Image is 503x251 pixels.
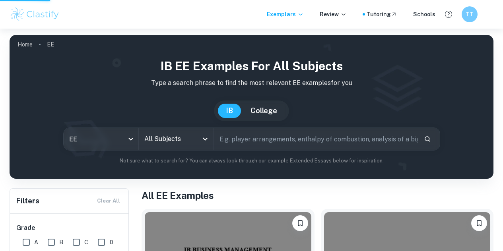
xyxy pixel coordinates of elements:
[243,104,285,118] button: College
[16,57,487,75] h1: IB EE examples for all subjects
[462,6,478,22] button: TT
[142,188,493,203] h1: All EE Examples
[47,40,54,49] p: EE
[200,133,211,145] button: Open
[10,35,493,179] img: profile cover
[465,10,474,19] h6: TT
[64,128,138,150] div: EE
[471,215,487,231] button: Bookmark
[16,157,487,165] p: Not sure what to search for? You can always look through our example Extended Essays below for in...
[292,215,308,231] button: Bookmark
[214,128,418,150] input: E.g. player arrangements, enthalpy of combustion, analysis of a big city...
[413,10,435,19] a: Schools
[267,10,304,19] p: Exemplars
[442,8,455,21] button: Help and Feedback
[84,238,88,247] span: C
[421,132,434,146] button: Search
[320,10,347,19] p: Review
[17,39,33,50] a: Home
[16,195,39,207] h6: Filters
[34,238,38,247] span: A
[109,238,113,247] span: D
[367,10,397,19] a: Tutoring
[218,104,241,118] button: IB
[16,78,487,88] p: Type a search phrase to find the most relevant EE examples for you
[16,223,123,233] h6: Grade
[10,6,60,22] img: Clastify logo
[59,238,63,247] span: B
